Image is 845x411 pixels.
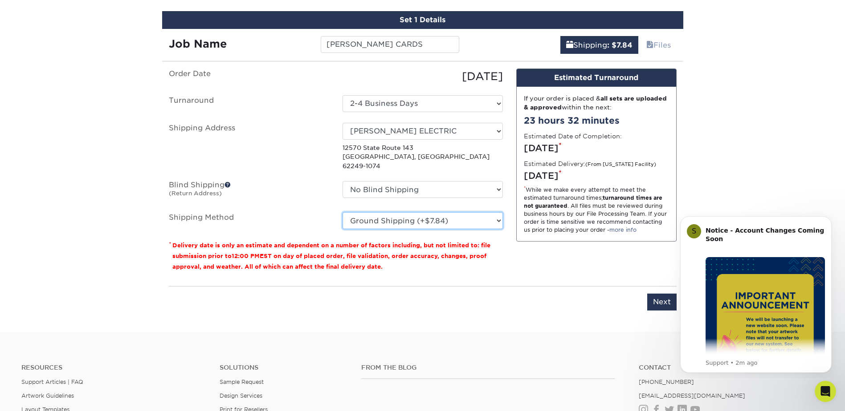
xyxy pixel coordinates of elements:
[169,190,222,197] small: (Return Address)
[162,95,336,112] label: Turnaround
[162,123,336,170] label: Shipping Address
[524,159,656,168] label: Estimated Delivery:
[524,194,662,209] strong: turnaround times are not guaranteed
[172,242,490,270] small: Delivery date is only an estimate and dependent on a number of factors including, but not limited...
[566,41,573,49] span: shipping
[220,392,262,399] a: Design Services
[343,143,503,170] p: 12570 State Route 143 [GEOGRAPHIC_DATA], [GEOGRAPHIC_DATA] 62249-1074
[517,69,676,87] div: Estimated Turnaround
[524,132,622,141] label: Estimated Date of Completion:
[21,364,206,371] h4: Resources
[361,364,615,371] h4: From the Blog
[639,364,824,371] a: Contact
[162,181,336,201] label: Blind Shipping
[609,226,637,233] a: more info
[220,364,348,371] h4: Solutions
[639,392,745,399] a: [EMAIL_ADDRESS][DOMAIN_NAME]
[524,141,669,155] div: [DATE]
[162,11,683,29] div: Set 1 Details
[667,208,845,378] iframe: Intercom notifications message
[232,253,260,259] span: 12:00 PM
[524,186,669,234] div: While we make every attempt to meet the estimated turnaround times; . All files must be reviewed ...
[607,41,633,49] b: : $7.84
[21,379,83,385] a: Support Articles | FAQ
[524,114,669,127] div: 23 hours 32 minutes
[336,68,510,85] div: [DATE]
[524,169,669,182] div: [DATE]
[646,41,653,49] span: files
[647,294,677,310] input: Next
[524,94,669,112] div: If your order is placed & within the next:
[162,68,336,85] label: Order Date
[169,37,227,50] strong: Job Name
[815,381,836,402] iframe: Intercom live chat
[162,212,336,229] label: Shipping Method
[585,161,656,167] small: (From [US_STATE] Facility)
[639,379,694,385] a: [PHONE_NUMBER]
[220,379,264,385] a: Sample Request
[321,36,459,53] input: Enter a job name
[560,36,638,54] a: Shipping: $7.84
[641,36,677,54] a: Files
